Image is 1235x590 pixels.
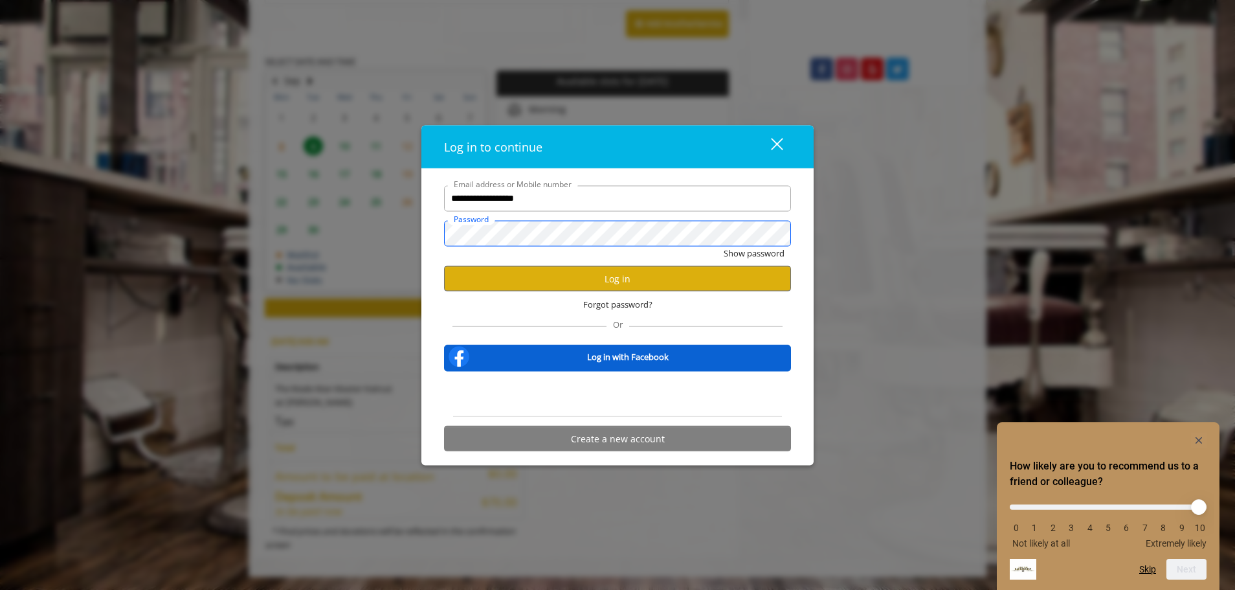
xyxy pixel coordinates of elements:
[587,350,669,363] b: Log in with Facebook
[1139,564,1156,574] button: Skip
[447,212,495,225] label: Password
[444,185,791,211] input: Email address or Mobile number
[1157,523,1170,533] li: 8
[444,220,791,246] input: Password
[446,344,472,370] img: facebook-logo
[1012,538,1070,549] span: Not likely at all
[1065,523,1078,533] li: 3
[1010,433,1207,580] div: How likely are you to recommend us to a friend or colleague? Select an option from 0 to 10, with ...
[606,319,629,330] span: Or
[552,380,684,409] iframe: Sign in with Google Button
[1194,523,1207,533] li: 10
[1191,433,1207,448] button: Hide survey
[1102,523,1115,533] li: 5
[583,298,652,312] span: Forgot password?
[1120,523,1133,533] li: 6
[724,246,784,260] button: Show password
[756,137,782,156] div: close dialog
[1084,523,1096,533] li: 4
[1166,559,1207,580] button: Next question
[444,266,791,291] button: Log in
[1146,538,1207,549] span: Extremely likely
[1047,523,1060,533] li: 2
[447,177,578,190] label: Email address or Mobile number
[1175,523,1188,533] li: 9
[1028,523,1041,533] li: 1
[1010,459,1207,490] h2: How likely are you to recommend us to a friend or colleague? Select an option from 0 to 10, with ...
[444,426,791,451] button: Create a new account
[1139,523,1152,533] li: 7
[1010,523,1023,533] li: 0
[747,133,791,160] button: close dialog
[1010,495,1207,549] div: How likely are you to recommend us to a friend or colleague? Select an option from 0 to 10, with ...
[444,139,542,154] span: Log in to continue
